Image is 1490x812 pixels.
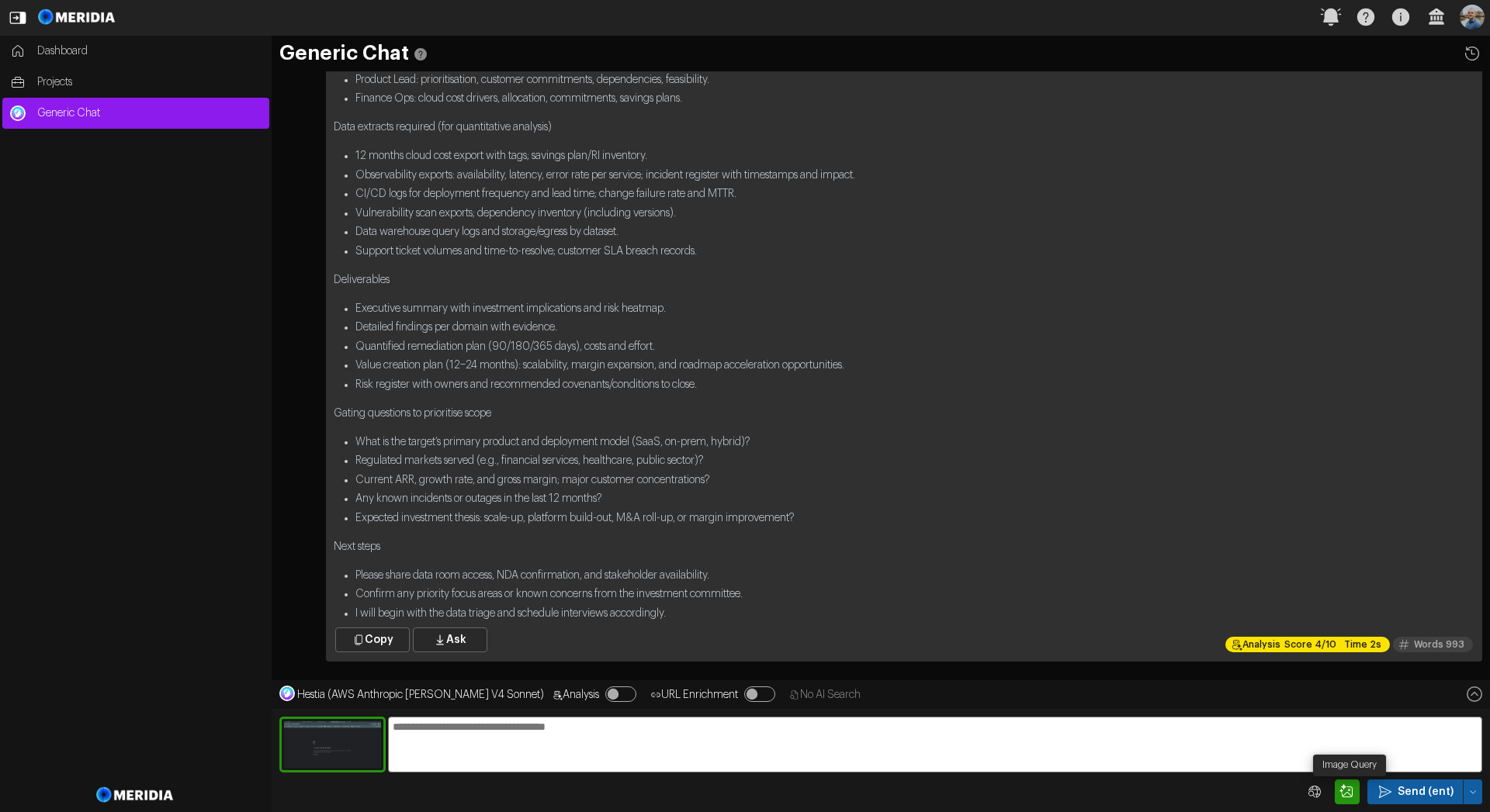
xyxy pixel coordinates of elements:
[446,632,466,648] span: Ask
[1398,784,1454,800] span: Send (ent)
[1302,779,1327,804] button: Web Search
[1225,637,1390,652] div: The model's responses, after repeated "hi" prompts, significantly deviated from directly answerin...
[355,586,1474,603] li: Confirm any priority focus areas or known concerns from the investment committee.
[1313,755,1386,776] div: Image Query
[661,689,738,700] span: URL Enrichment
[334,272,1474,289] p: Deliverables
[279,43,1482,64] h1: Generic Chat
[355,244,1474,260] li: Support ticket volumes and time-to-resolve; customer SLA breach records.
[2,36,269,67] a: Dashboard
[355,206,1474,222] li: Vulnerability scan exports; dependency inventory (including versions).
[355,320,1474,336] li: Detailed findings per domain with evidence.
[37,105,262,121] span: Generic Chat
[355,434,1474,451] li: What is the target’s primary product and deployment model (SaaS, on-prem, hybrid)?
[335,627,410,652] button: Copy
[789,689,800,700] svg: No AI Search
[2,98,269,129] a: Generic ChatGeneric Chat
[413,627,487,652] button: Ask
[355,224,1474,240] li: Data warehouse query logs and storage/egress by dataset.
[1367,779,1464,804] button: Send (ent)
[355,491,1474,507] li: Any known incidents or outages in the last 12 months?
[355,168,1474,184] li: Observability exports: availability, latency, error rate per service; incident register with time...
[279,717,386,772] img: Selected Preview
[355,472,1474,489] li: Current ARR, growth rate, and gross margin; major customer concentrations?
[2,67,269,98] a: Projects
[355,339,1474,355] li: Quantified remediation plan (90/180/365 days), costs and effort.
[1460,5,1485,29] img: Profile Icon
[355,377,1474,393] li: Risk register with owners and recommended covenants/conditions to close.
[355,510,1474,527] li: Expected investment thesis: scale-up, platform build-out, M&A roll-up, or margin improvement?
[355,148,1474,164] li: 12 months cloud cost export with tags; savings plan/RI inventory.
[297,689,544,700] span: Hestia (AWS Anthropic [PERSON_NAME] V4 Sonnet)
[334,406,1474,422] p: Gating questions to prioritise scope
[1335,779,1360,804] button: Image Query
[355,606,1474,622] li: I will begin with the data triage and schedule interviews accordingly.
[355,568,1474,584] li: Please share data room access, NDA confirmation, and stakeholder availability.
[10,105,26,121] img: Generic Chat
[279,686,295,701] img: Hestia (AWS Anthropic Claude V4 Sonnet)
[355,186,1474,202] li: CI/CD logs for deployment frequency and lead time; change failure rate and MTTR.
[365,632,393,648] span: Copy
[355,358,1474,374] li: Value creation plan (12–24 months): scalability, margin expansion, and roadmap acceleration oppor...
[334,539,1474,555] p: Next steps
[355,91,1474,107] li: Finance Ops: cloud cost drivers, allocation, commitments, savings plans.
[650,689,661,700] svg: Analysis
[1464,779,1482,804] button: Send (ent)
[37,74,262,90] span: Projects
[355,301,1474,317] li: Executive summary with investment implications and risk heatmap.
[552,689,563,700] svg: Analysis
[355,453,1474,469] li: Regulated markets served (e.g., financial services, healthcare, public sector)?
[334,119,1474,136] p: Data extracts required (for quantitative analysis)
[563,689,599,700] span: Analysis
[94,778,177,812] img: Meridia Logo
[800,689,861,700] span: No AI Search
[37,43,262,59] span: Dashboard
[355,72,1474,88] li: Product Lead: prioritisation, customer commitments, dependencies, feasibility.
